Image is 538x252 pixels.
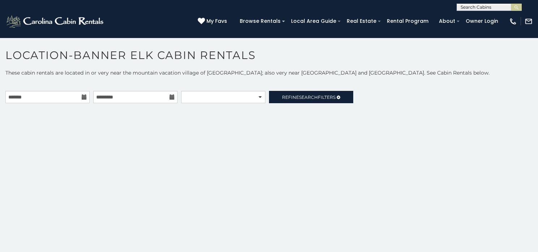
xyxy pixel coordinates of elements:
a: RefineSearchFilters [269,91,353,103]
a: Browse Rentals [236,16,284,27]
a: Owner Login [462,16,502,27]
span: My Favs [206,17,227,25]
a: My Favs [198,17,229,25]
img: mail-regular-white.png [525,17,533,25]
img: White-1-2.png [5,14,106,29]
a: About [435,16,459,27]
a: Real Estate [343,16,380,27]
a: Rental Program [383,16,432,27]
img: phone-regular-white.png [509,17,517,25]
span: Search [299,94,318,100]
a: Local Area Guide [287,16,340,27]
span: Refine Filters [282,94,336,100]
